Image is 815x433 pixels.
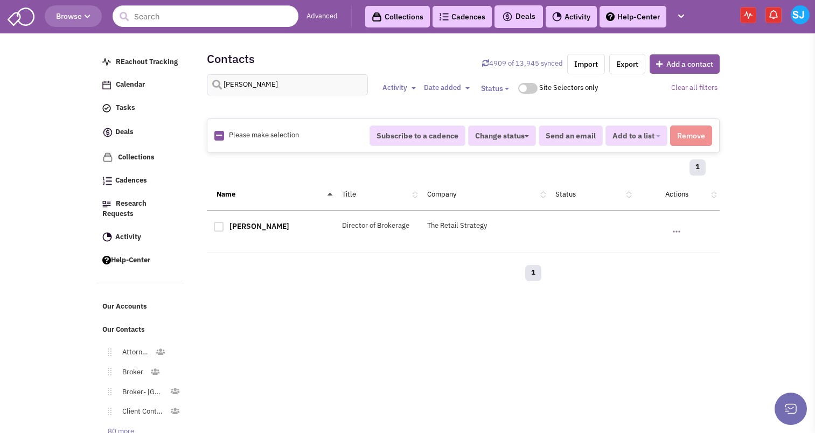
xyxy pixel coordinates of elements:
[102,408,112,415] img: Move.png
[567,54,605,74] a: Import
[555,190,576,199] a: Status
[370,125,465,146] button: Subscribe to a cadence
[307,11,338,22] a: Advanced
[791,5,810,24] img: Sarah Jones
[116,103,135,113] span: Tasks
[229,221,289,231] a: [PERSON_NAME]
[365,6,430,27] a: Collections
[481,83,503,93] span: Status
[335,221,421,231] div: Director of Brokerage
[102,368,112,375] img: Move.png
[97,227,184,248] a: Activity
[207,74,368,95] input: Search contacts
[382,83,407,92] span: Activity
[207,54,255,64] h2: Contacts
[217,190,235,199] a: Name
[420,221,548,231] div: The Retail Strategy
[118,152,155,162] span: Collections
[439,13,449,20] img: Cadences_logo.png
[97,147,184,168] a: Collections
[102,81,111,89] img: Calendar.png
[502,10,513,23] img: icon-deals.svg
[102,348,112,356] img: Move.png
[421,82,473,94] button: Date added
[552,12,562,22] img: Activity.png
[427,190,456,199] a: Company
[665,190,688,199] a: Actions
[102,104,111,113] img: icon-tasks.png
[229,130,299,139] span: Please make selection
[115,176,147,185] span: Cadences
[116,80,145,89] span: Calendar
[482,59,563,68] a: Sync contacts with Retailsphere
[102,325,145,334] span: Our Contacts
[539,83,602,93] div: Site Selectors only
[342,190,356,199] a: Title
[102,126,113,139] img: icon-deals.svg
[45,5,102,27] button: Browse
[115,232,141,241] span: Activity
[112,365,150,380] a: Broker
[606,12,615,21] img: help.png
[424,83,461,92] span: Date added
[671,83,718,92] a: Clear all filters
[546,6,597,27] a: Activity
[97,121,184,144] a: Deals
[102,152,113,163] img: icon-collection-lavender.png
[102,256,111,264] img: help.png
[116,57,178,66] span: REachout Tracking
[102,177,112,185] img: Cadences_logo.png
[499,10,539,24] button: Deals
[102,302,147,311] span: Our Accounts
[97,52,184,73] a: REachout Tracking
[56,11,90,21] span: Browse
[112,385,170,400] a: Broker- [GEOGRAPHIC_DATA]
[214,131,224,141] img: Rectangle.png
[112,345,155,360] a: Attorney
[475,79,516,98] button: Status
[525,265,541,281] a: 1
[372,12,382,22] img: icon-collection-lavender-black.svg
[97,98,184,118] a: Tasks
[102,388,112,395] img: Move.png
[670,125,712,146] button: Remove
[97,75,184,95] a: Calendar
[97,297,184,317] a: Our Accounts
[689,159,706,176] a: 1
[97,250,184,271] a: Help-Center
[379,82,419,94] button: Activity
[97,194,184,225] a: Research Requests
[609,54,645,74] a: Export
[97,171,184,191] a: Cadences
[102,199,147,218] span: Research Requests
[600,6,666,27] a: Help-Center
[102,232,112,242] img: Activity.png
[8,5,34,26] img: SmartAdmin
[433,6,492,27] a: Cadences
[112,404,170,420] a: Client Contact
[97,320,184,340] a: Our Contacts
[102,201,111,207] img: Research.png
[113,5,298,27] input: Search
[502,11,535,21] span: Deals
[650,54,720,74] button: Add a contact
